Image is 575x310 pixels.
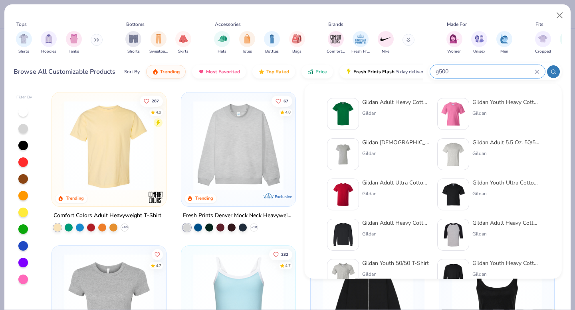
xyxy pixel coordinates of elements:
[396,67,426,77] span: 5 day delivery
[154,34,163,43] img: Sweatpants Image
[472,110,539,117] div: Gildan
[242,49,252,55] span: Totes
[146,65,186,78] button: Trending
[239,31,255,55] div: filter for Totes
[500,49,508,55] span: Men
[378,31,394,55] div: filter for Nike
[496,31,512,55] button: filter button
[362,138,429,147] div: Gildan [DEMOGRAPHIC_DATA]' Heavy Cotton™ T-Shirt
[472,219,539,227] div: Gildan Adult Heavy Cotton™ 5.3 Oz. 3/4-Raglan Sleeve T-Shirt
[265,49,279,55] span: Bottles
[331,222,355,247] img: eeb6cdad-aebe-40d0-9a4b-833d0f822d02
[243,34,252,43] img: Totes Image
[54,211,161,221] div: Comfort Colors Adult Heavyweight T-Shirt
[125,31,141,55] button: filter button
[382,49,389,55] span: Nike
[156,109,162,115] div: 4.9
[149,31,168,55] button: filter button
[362,179,429,187] div: Gildan Adult Ultra Cotton 6 Oz. T-Shirt
[535,31,551,55] div: filter for Cropped
[327,31,345,55] div: filter for Comfort Colors
[441,142,466,167] img: 91159a56-43a2-494b-b098-e2c28039eaf0
[535,49,551,55] span: Cropped
[472,150,539,157] div: Gildan
[127,49,140,55] span: Shorts
[266,69,289,75] span: Top Rated
[351,31,370,55] button: filter button
[331,142,355,167] img: f353747f-df2b-48a7-9668-f657901a5e3e
[292,49,301,55] span: Bags
[328,21,343,28] div: Brands
[362,271,429,278] div: Gildan
[292,34,301,43] img: Bags Image
[269,249,292,260] button: Like
[16,94,32,100] div: Filter By
[362,190,429,197] div: Gildan
[264,31,280,55] button: filter button
[126,21,145,28] div: Bottoms
[258,69,265,75] img: TopRated.gif
[140,95,163,106] button: Like
[156,263,162,269] div: 4.7
[18,49,29,55] span: Shirts
[252,65,295,78] button: Top Rated
[441,102,466,126] img: db3463ef-4353-4609-ada1-7539d9cdc7e6
[284,99,288,103] span: 67
[538,34,547,43] img: Cropped Image
[355,33,367,45] img: Fresh Prints Image
[327,49,345,55] span: Comfort Colors
[447,49,462,55] span: Women
[446,31,462,55] button: filter button
[189,100,287,190] img: f5d85501-0dbb-4ee4-b115-c08fa3845d83
[215,21,241,28] div: Accessories
[331,263,355,287] img: 12c717a8-bff4-429b-8526-ab448574c88c
[339,65,432,78] button: Fresh Prints Flash5 day delivery
[272,95,292,106] button: Like
[446,31,462,55] div: filter for Women
[362,98,429,106] div: Gildan Adult Heavy Cotton T-Shirt
[441,222,466,247] img: 9278ce09-0d59-4a10-a90b-5020d43c2e95
[198,69,204,75] img: most_fav.gif
[441,263,466,287] img: f253ff27-62b2-4a42-a79b-d4079655c11f
[447,21,467,28] div: Made For
[362,150,429,157] div: Gildan
[149,49,168,55] span: Sweatpants
[175,31,191,55] div: filter for Skirts
[330,33,342,45] img: Comfort Colors Image
[178,49,188,55] span: Skirts
[378,31,394,55] button: filter button
[287,100,386,190] img: a90f7c54-8796-4cb2-9d6e-4e9644cfe0fe
[175,31,191,55] button: filter button
[152,69,159,75] img: trending.gif
[473,49,485,55] span: Unisex
[351,31,370,55] div: filter for Fresh Prints
[380,33,392,45] img: Nike Image
[535,21,543,28] div: Fits
[362,110,429,117] div: Gildan
[475,34,484,43] img: Unisex Image
[472,230,539,237] div: Gildan
[315,69,327,75] span: Price
[14,67,115,77] div: Browse All Customizable Products
[441,182,466,207] img: 6046accf-a268-477f-9bdd-e1b99aae0138
[160,69,180,75] span: Trending
[472,259,539,267] div: Gildan Youth Heavy Cotton 5.3 Oz. Long-Sleeve T-Shirt
[214,31,230,55] div: filter for Hats
[281,252,288,256] span: 232
[125,31,141,55] div: filter for Shorts
[472,98,539,106] div: Gildan Youth Heavy Cotton 5.3 Oz. T-Shirt
[122,225,128,230] span: + 60
[148,189,164,205] img: Comfort Colors logo
[362,230,429,237] div: Gildan
[60,100,158,190] img: 029b8af0-80e6-406f-9fdc-fdf898547912
[351,49,370,55] span: Fresh Prints
[183,211,294,221] div: Fresh Prints Denver Mock Neck Heavyweight Sweatshirt
[472,271,539,278] div: Gildan
[285,109,291,115] div: 4.8
[289,31,305,55] div: filter for Bags
[218,34,227,43] img: Hats Image
[66,31,82,55] button: filter button
[124,68,140,75] div: Sort By
[16,31,32,55] div: filter for Shirts
[129,34,138,43] img: Shorts Image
